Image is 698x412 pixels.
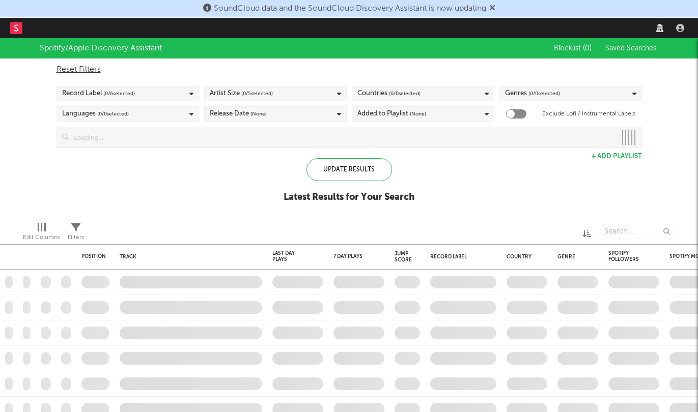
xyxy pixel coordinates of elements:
div: Added to Playlist [357,108,426,120]
span: ( 0 / 6 selected) [103,87,135,100]
div: Reset Filters [57,64,642,76]
div: Last Day Plays [272,250,308,262]
div: Genres [505,87,560,100]
span: SoundCloud data and the SoundCloud Discovery Assistant is now updating [214,5,486,13]
div: Filters [68,219,84,248]
div: Position [81,253,106,259]
span: ( 0 / 5 selected) [241,87,273,100]
button: + Add Playlist [592,153,642,160]
span: (None) [410,108,426,120]
div: Record Label [430,254,491,260]
label: Exclude Lofi / Instrumental Labels [542,108,635,120]
div: Spotify Followers [608,250,644,262]
div: Track [120,254,257,260]
div: Edit Columns [23,231,60,244]
div: Filters [68,231,84,244]
span: (None) [250,108,267,120]
div: Countries [357,87,421,100]
span: Saved Searches [605,45,658,52]
span: ( 0 / 0 selected) [389,87,421,100]
span: ( 0 / 0 selected) [97,108,129,120]
div: Latest Results for Your Search [284,191,414,203]
div: Genre [557,254,593,260]
span: ( 0 ) [583,45,592,52]
div: Artist Size [210,87,273,100]
span: Dismiss [489,5,495,13]
div: Record Label [62,87,135,100]
div: Country [507,254,542,260]
div: Edit Columns [23,219,60,248]
button: Saved Searches [602,44,658,52]
span: ( 0 / 0 selected) [528,87,560,100]
div: Languages [62,108,129,120]
div: Update Results [306,158,392,181]
div: Jump Score [395,251,412,263]
div: Spotify/Apple Discovery Assistant [40,42,162,54]
span: Blocklist [554,45,592,52]
div: 7 Day Plays [333,253,369,259]
input: Search... [599,224,675,239]
input: Loading... [69,127,616,148]
div: Release Date [210,108,267,120]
